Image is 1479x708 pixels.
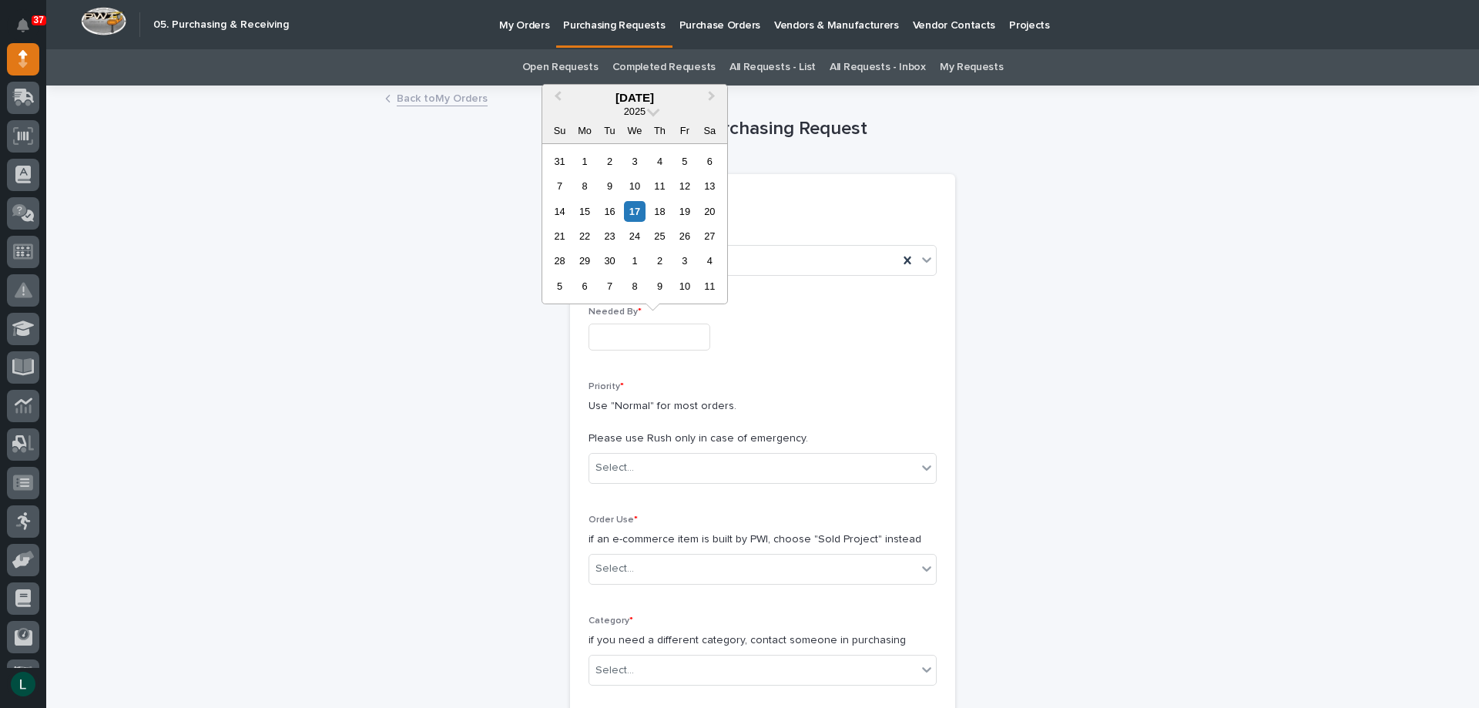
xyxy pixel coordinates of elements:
div: Choose Thursday, September 4th, 2025 [649,151,670,172]
div: Fr [674,120,695,141]
div: Choose Saturday, September 6th, 2025 [699,151,720,172]
div: Choose Monday, September 22nd, 2025 [574,226,595,247]
div: Choose Saturday, September 27th, 2025 [699,226,720,247]
span: Category [589,616,633,626]
div: Choose Thursday, October 2nd, 2025 [649,250,670,271]
div: Choose Thursday, September 25th, 2025 [649,226,670,247]
div: Choose Tuesday, September 16th, 2025 [599,201,620,222]
div: Choose Monday, September 29th, 2025 [574,250,595,271]
div: Choose Friday, September 26th, 2025 [674,226,695,247]
div: Choose Tuesday, September 23rd, 2025 [599,226,620,247]
span: 2025 [624,106,646,117]
div: Choose Friday, October 10th, 2025 [674,276,695,297]
div: Mo [574,120,595,141]
div: Choose Friday, September 19th, 2025 [674,201,695,222]
div: Notifications37 [19,18,39,43]
div: Tu [599,120,620,141]
img: Workspace Logo [81,7,126,35]
div: Choose Friday, September 12th, 2025 [674,176,695,196]
div: Choose Tuesday, September 9th, 2025 [599,176,620,196]
a: My Requests [940,49,1004,86]
div: Choose Sunday, August 31st, 2025 [549,151,570,172]
h2: 05. Purchasing & Receiving [153,18,289,32]
div: We [624,120,645,141]
div: Choose Monday, October 6th, 2025 [574,276,595,297]
div: Choose Wednesday, October 8th, 2025 [624,276,645,297]
button: Previous Month [544,86,568,111]
div: Su [549,120,570,141]
div: Choose Sunday, September 21st, 2025 [549,226,570,247]
span: Priority [589,382,624,391]
p: if an e-commerce item is built by PWI, choose "Sold Project" instead [589,532,937,548]
div: Select... [595,460,634,476]
a: Open Requests [522,49,599,86]
div: Choose Monday, September 15th, 2025 [574,201,595,222]
div: Choose Wednesday, September 24th, 2025 [624,226,645,247]
a: Completed Requests [612,49,716,86]
div: Choose Tuesday, October 7th, 2025 [599,276,620,297]
div: Sa [699,120,720,141]
div: Select... [595,663,634,679]
h1: New Purchasing Request [570,118,955,140]
a: All Requests - List [729,49,816,86]
div: Choose Saturday, October 11th, 2025 [699,276,720,297]
p: if you need a different category, contact someone in purchasing [589,633,937,649]
div: Choose Monday, September 8th, 2025 [574,176,595,196]
p: 37 [34,15,44,25]
div: Choose Sunday, October 5th, 2025 [549,276,570,297]
span: Needed By [589,307,642,317]
p: Use "Normal" for most orders. Please use Rush only in case of emergency. [589,398,937,446]
div: Choose Wednesday, September 10th, 2025 [624,176,645,196]
div: month 2025-09 [547,149,722,299]
div: Choose Saturday, September 13th, 2025 [699,176,720,196]
div: Choose Sunday, September 28th, 2025 [549,250,570,271]
div: Th [649,120,670,141]
div: Choose Sunday, September 7th, 2025 [549,176,570,196]
button: users-avatar [7,668,39,700]
div: Choose Tuesday, September 30th, 2025 [599,250,620,271]
div: Choose Wednesday, September 3rd, 2025 [624,151,645,172]
div: Choose Thursday, September 11th, 2025 [649,176,670,196]
div: Choose Saturday, October 4th, 2025 [699,250,720,271]
div: Choose Monday, September 1st, 2025 [574,151,595,172]
div: Choose Saturday, September 20th, 2025 [699,201,720,222]
span: Order Use [589,515,638,525]
div: Select... [595,561,634,577]
div: Choose Wednesday, October 1st, 2025 [624,250,645,271]
div: Choose Friday, September 5th, 2025 [674,151,695,172]
div: Choose Tuesday, September 2nd, 2025 [599,151,620,172]
button: Notifications [7,9,39,42]
button: Next Month [701,86,726,111]
div: Choose Wednesday, September 17th, 2025 [624,201,645,222]
div: Choose Friday, October 3rd, 2025 [674,250,695,271]
div: [DATE] [542,91,727,105]
div: Choose Sunday, September 14th, 2025 [549,201,570,222]
a: Back toMy Orders [397,89,488,106]
a: All Requests - Inbox [830,49,926,86]
div: Choose Thursday, September 18th, 2025 [649,201,670,222]
div: Choose Thursday, October 9th, 2025 [649,276,670,297]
